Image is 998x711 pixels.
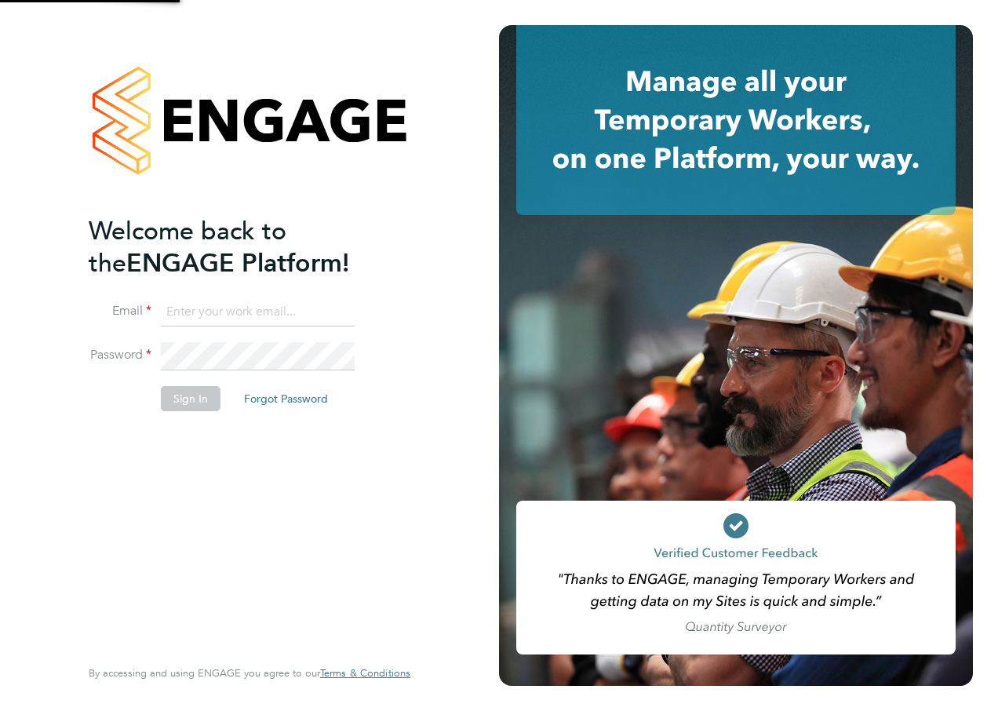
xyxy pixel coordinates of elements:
[320,666,410,680] span: Terms & Conditions
[231,386,341,411] button: Forgot Password
[320,667,410,680] a: Terms & Conditions
[89,303,151,319] label: Email
[89,666,410,680] span: By accessing and using ENGAGE you agree to our
[161,298,355,326] input: Enter your work email...
[89,347,151,363] label: Password
[161,386,220,411] button: Sign In
[89,216,286,279] span: Welcome back to the
[89,215,395,279] h2: ENGAGE Platform!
